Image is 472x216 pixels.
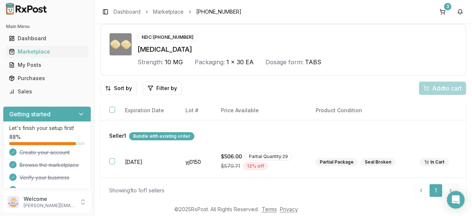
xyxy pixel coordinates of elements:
div: $506.00 [221,152,298,161]
div: Dashboard [9,35,85,42]
span: [PHONE_NUMBER] [196,8,242,16]
div: Dosage form: [265,58,303,66]
th: Lot # [177,101,212,120]
div: In Cart [420,158,449,166]
span: Seller 1 [109,132,126,140]
a: Dashboard [114,8,140,16]
div: NDC: [PHONE_NUMBER] [138,33,198,41]
span: Verify your business [20,174,69,181]
button: Filter by [143,82,182,95]
a: Purchases [6,72,88,85]
button: 3 [437,6,448,18]
a: Marketplace [153,8,184,16]
span: Create your account [20,149,70,156]
a: Dashboard [6,32,88,45]
nav: pagination [414,184,457,197]
nav: breadcrumb [114,8,242,16]
img: User avatar [7,196,19,208]
img: Farxiga 10 MG TABS [110,33,132,55]
button: Sales [3,86,91,97]
div: [MEDICAL_DATA] [138,44,457,55]
th: Expiration Date [116,101,177,120]
div: 3 [444,3,451,10]
div: Partial Package [316,158,358,166]
div: Packaging: [195,58,225,66]
span: 10 MG [165,58,183,66]
img: RxPost Logo [3,3,50,15]
a: Privacy [280,206,298,212]
span: 88 % [9,133,21,141]
button: Sort by [100,82,137,95]
a: Marketplace [6,45,88,58]
div: Showing 1 to 1 of 1 sellers [109,187,164,194]
div: Sales [9,88,85,95]
button: Marketplace [3,46,91,58]
div: Bundle with existing order [129,132,194,140]
td: [DATE] [116,147,177,178]
div: Strength: [138,58,163,66]
h3: Getting started [9,110,51,119]
span: Verify beneficial owners [20,186,79,194]
div: Purchases [9,75,85,82]
td: yj0150 [177,147,212,178]
div: 13 % off [243,162,268,170]
a: Sales [6,85,88,98]
button: Dashboard [3,32,91,44]
p: [PERSON_NAME][EMAIL_ADDRESS][DOMAIN_NAME] [24,203,75,209]
div: Open Intercom Messenger [447,191,465,209]
a: 1 [429,184,442,197]
th: Price Available [212,101,307,120]
a: My Posts [6,58,88,72]
div: Seal Broken [361,158,395,166]
span: TABS [305,58,321,66]
p: Let's finish your setup first! [9,124,85,132]
a: Terms [262,206,277,212]
span: Filter by [156,85,177,92]
span: Browse the marketplace [20,161,79,169]
p: Welcome [24,195,75,203]
div: My Posts [9,61,85,69]
span: $579.71 [221,162,240,170]
th: Product Condition [307,101,411,120]
div: Marketplace [9,48,85,55]
button: Purchases [3,72,91,84]
button: My Posts [3,59,91,71]
span: Sort by [114,85,132,92]
h2: Main Menu [6,24,88,30]
div: Partial Quantity: 29 [245,152,292,161]
span: 1 x 30 EA [226,58,254,66]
